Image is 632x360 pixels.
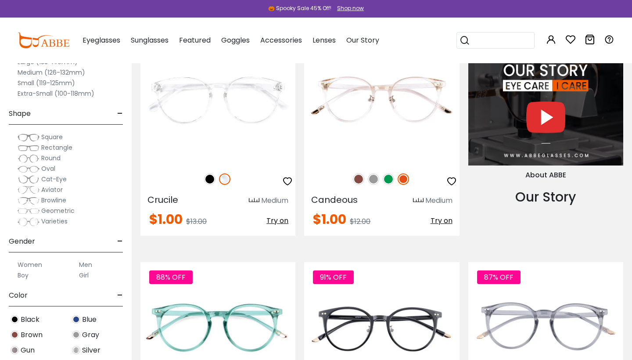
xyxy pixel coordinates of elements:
span: Browline [41,196,66,205]
span: $1.00 [313,210,346,229]
span: - [117,103,123,124]
label: Medium (126-132mm) [18,67,85,78]
img: Silver [72,346,80,354]
span: Varieties [41,217,68,226]
label: Boy [18,270,29,281]
img: Square.png [18,133,39,142]
img: Geometric.png [18,207,39,216]
span: - [117,231,123,252]
span: Accessories [260,35,302,45]
span: $12.00 [350,216,370,227]
img: Clear [219,173,230,185]
span: 91% OFF [313,270,354,284]
div: Our Story [468,187,623,207]
img: Round.png [18,154,39,163]
span: Oval [41,164,55,173]
img: Orange Candeous - Plastic ,Adjust Nose Pads [304,34,459,163]
span: Color [9,285,28,306]
img: Fclear Crucile - Plastic ,Universal Bridge Fit [140,34,295,163]
img: Gray [72,331,80,339]
span: Geometric [41,206,75,215]
span: $13.00 [186,216,207,227]
span: 88% OFF [149,270,193,284]
span: Featured [179,35,211,45]
label: Extra-Small (100-118mm) [18,88,94,99]
img: Blue [72,315,80,324]
span: Gun [21,345,35,356]
span: Our Story [346,35,379,45]
div: Medium [425,195,452,206]
img: abbeglasses.com [18,32,69,48]
span: Try on [431,216,452,226]
span: Sunglasses [131,35,169,45]
button: Try on [431,213,452,229]
img: Brown [353,173,364,185]
span: Gender [9,231,35,252]
img: Varieties.png [18,217,39,227]
div: About ABBE [468,170,623,180]
span: Square [41,133,63,141]
span: Gray [82,330,99,340]
img: Cat-Eye.png [18,175,39,184]
span: Black [21,314,39,325]
img: Orange [398,173,409,185]
img: Aviator.png [18,186,39,194]
img: Green [383,173,394,185]
label: Girl [79,270,89,281]
img: About Us [468,34,623,166]
span: Crucile [147,194,178,206]
span: $1.00 [149,210,183,229]
img: Rectangle.png [18,144,39,152]
img: Black [204,173,215,185]
a: Shop now [333,4,364,12]
span: Candeous [311,194,358,206]
img: size ruler [249,198,259,204]
img: Gray [368,173,379,185]
span: Cat-Eye [41,175,67,184]
label: Men [79,259,92,270]
img: size ruler [413,198,424,204]
span: Brown [21,330,43,340]
label: Women [18,259,42,270]
img: Gun [11,346,19,354]
span: Eyeglasses [83,35,120,45]
span: Goggles [221,35,250,45]
label: Small (119-125mm) [18,78,75,88]
div: 🎃 Spooky Sale 45% Off! [268,4,331,12]
span: Round [41,154,61,162]
span: Blue [82,314,97,325]
span: Rectangle [41,143,72,152]
img: Black [11,315,19,324]
img: Browline.png [18,196,39,205]
span: - [117,285,123,306]
span: Silver [82,345,101,356]
img: Oval.png [18,165,39,173]
div: Shop now [337,4,364,12]
span: Lenses [312,35,336,45]
img: Brown [11,331,19,339]
span: Shape [9,103,31,124]
span: Aviator [41,185,63,194]
div: Medium [261,195,288,206]
span: Try on [266,216,288,226]
span: 87% OFF [477,270,521,284]
button: Try on [266,213,288,229]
